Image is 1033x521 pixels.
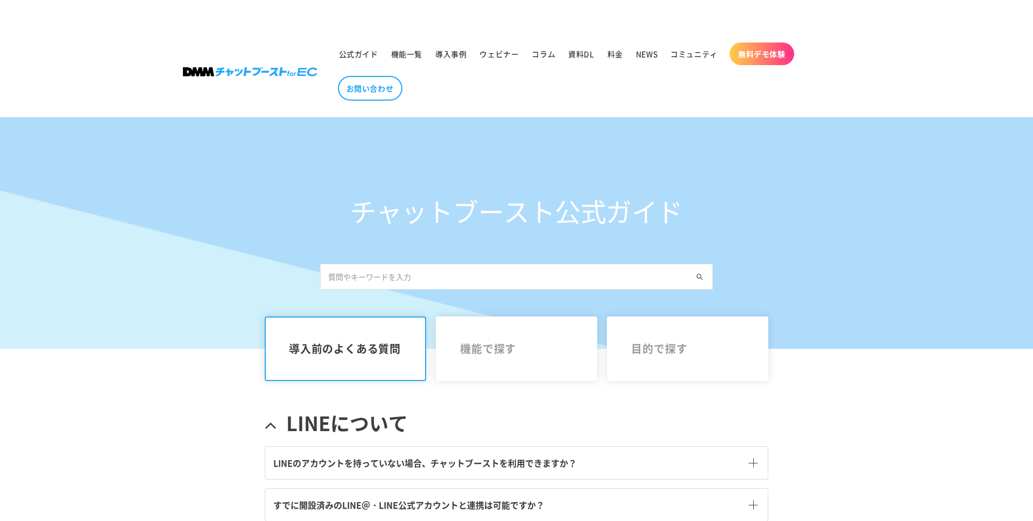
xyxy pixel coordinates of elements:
[664,43,724,65] a: コミュニティ
[479,49,519,59] span: ウェビナー
[429,43,473,65] a: 導入事例
[320,195,713,227] h1: チャットブースト公式ガイド
[568,49,594,59] span: 資料DL
[738,49,786,59] span: 無料デモ体験
[607,49,623,59] span: 料金
[286,410,408,435] span: LINEについて
[525,43,562,65] a: コラム
[631,342,744,355] span: 目的で探す
[265,399,768,446] a: LINEについて
[346,83,394,93] span: お問い合わせ
[273,456,577,469] span: LINEのアカウントを持っていない場合、チャットブーストを利用できますか？
[473,43,525,65] a: ウェビナー
[391,49,422,59] span: 機能一覧
[460,342,573,355] span: 機能で探す
[562,43,600,65] a: 資料DL
[629,43,664,65] a: NEWS
[265,489,768,521] a: すでに開設済みのLINE＠・LINE公式アカウントと連携は可能ですか？
[730,43,794,65] a: 無料デモ体験
[607,316,768,381] a: 目的で探す
[320,264,713,290] input: 質問やキーワードを入力
[636,49,657,59] span: NEWS
[183,67,317,76] img: 株式会社DMM Boost
[601,43,629,65] a: 料金
[332,43,385,65] a: 公式ガイド
[339,49,378,59] span: 公式ガイド
[289,342,402,355] span: 導入前のよくある質問
[696,273,703,280] img: Search
[265,447,768,479] a: LINEのアカウントを持っていない場合、チャットブーストを利用できますか？
[273,498,544,511] span: すでに開設済みのLINE＠・LINE公式アカウントと連携は可能ですか？
[338,76,402,101] a: お問い合わせ
[670,49,718,59] span: コミュニティ
[435,49,466,59] span: 導入事例
[385,43,429,65] a: 機能一覧
[532,49,555,59] span: コラム
[265,316,426,381] a: 導入前のよくある質問
[436,316,597,381] a: 機能で探す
